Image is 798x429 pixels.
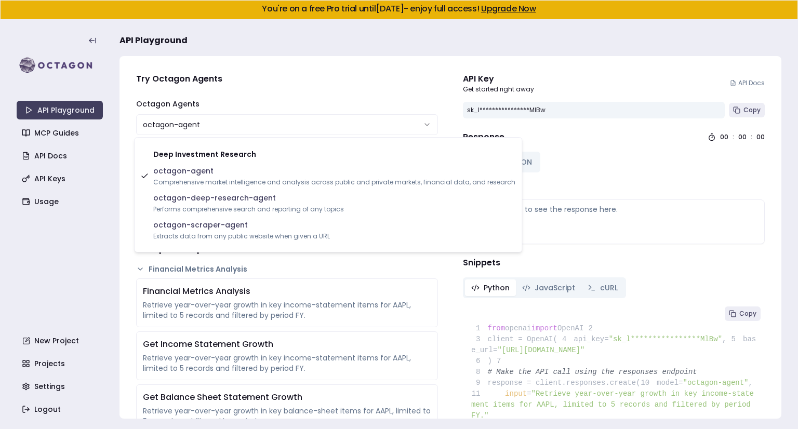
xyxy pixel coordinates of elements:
div: Deep Investment Research [137,146,520,163]
span: octagon-agent [153,166,515,176]
span: Performs comprehensive search and reporting of any topics [153,205,344,213]
span: octagon-scraper-agent [153,220,330,230]
span: octagon-deep-research-agent [153,193,344,203]
span: Comprehensive market intelligence and analysis across public and private markets, financial data,... [153,178,515,186]
span: Extracts data from any public website when given a URL [153,232,330,240]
